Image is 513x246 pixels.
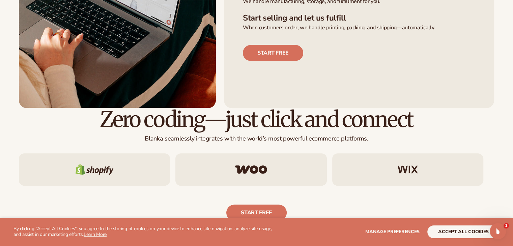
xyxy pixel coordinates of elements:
img: Shopify logo. [76,164,114,175]
p: By clicking "Accept All Cookies", you agree to the storing of cookies on your device to enhance s... [13,226,280,238]
img: Wix logo. [398,165,418,174]
button: accept all cookies [427,225,500,238]
p: Blanka seamlessly integrates with the world’s most powerful ecommerce platforms. [19,135,494,143]
h3: Start selling and let us fulfill [243,13,475,23]
a: Learn More [84,231,107,238]
span: Manage preferences [365,228,420,235]
span: 1 [504,223,509,228]
button: Manage preferences [365,225,420,238]
h2: Zero coding—just click and connect [19,108,494,131]
a: Start free [243,45,303,61]
a: Start free [226,205,287,221]
img: Woo commerce logo. [235,165,267,174]
iframe: Intercom live chat [490,223,506,239]
p: When customers order, we handle printing, packing, and shipping—automatically. [243,24,475,31]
